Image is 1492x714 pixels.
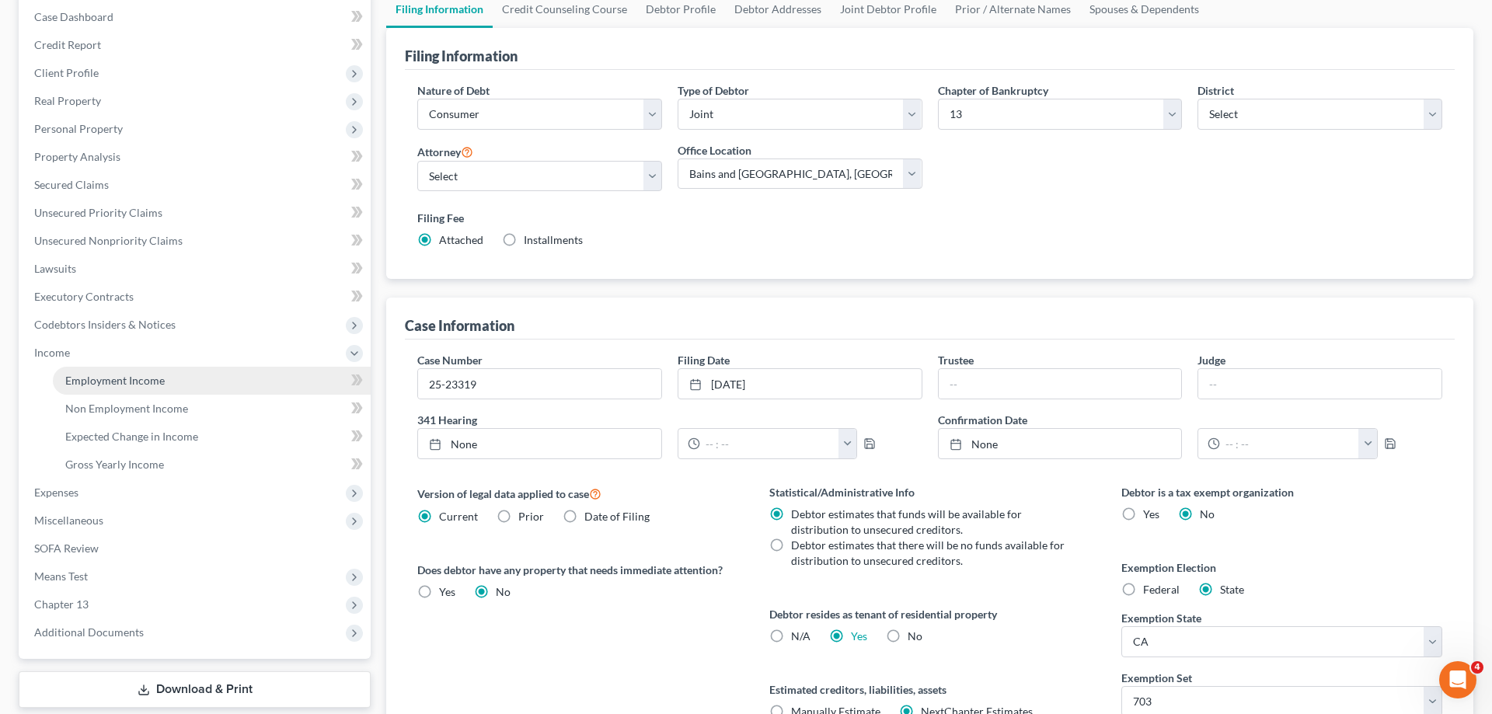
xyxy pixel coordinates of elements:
input: -- [1198,369,1441,399]
label: Exemption Election [1121,559,1442,576]
span: Unsecured Nonpriority Claims [34,234,183,247]
a: Secured Claims [22,171,371,199]
span: State [1220,583,1244,596]
span: Non Employment Income [65,402,188,415]
span: Prior [518,510,544,523]
span: Codebtors Insiders & Notices [34,318,176,331]
span: Miscellaneous [34,514,103,527]
label: Nature of Debt [417,82,490,99]
span: Executory Contracts [34,290,134,303]
label: Does debtor have any property that needs immediate attention? [417,562,738,578]
label: Trustee [938,352,974,368]
span: Personal Property [34,122,123,135]
a: None [939,429,1182,458]
a: Employment Income [53,367,371,395]
span: Debtor estimates that funds will be available for distribution to unsecured creditors. [791,507,1022,536]
label: Confirmation Date [930,412,1451,428]
label: Filing Fee [417,210,1442,226]
input: Enter case number... [418,369,661,399]
span: Credit Report [34,38,101,51]
span: Federal [1143,583,1180,596]
span: N/A [791,629,810,643]
span: Lawsuits [34,262,76,275]
a: Property Analysis [22,143,371,171]
a: Executory Contracts [22,283,371,311]
span: Current [439,510,478,523]
label: Filing Date [678,352,730,368]
span: Unsecured Priority Claims [34,206,162,219]
a: Expected Change in Income [53,423,371,451]
span: Property Analysis [34,150,120,163]
a: Unsecured Priority Claims [22,199,371,227]
iframe: Intercom live chat [1439,661,1476,698]
span: Yes [1143,507,1159,521]
label: Chapter of Bankruptcy [938,82,1048,99]
input: -- : -- [700,429,839,458]
label: Exemption Set [1121,670,1192,686]
span: Installments [524,233,583,246]
a: Yes [851,629,867,643]
span: Expenses [34,486,78,499]
label: Office Location [678,142,751,158]
a: Credit Report [22,31,371,59]
a: SOFA Review [22,535,371,562]
span: No [908,629,922,643]
label: Statistical/Administrative Info [769,484,1090,500]
label: District [1197,82,1234,99]
div: Filing Information [405,47,518,65]
span: Gross Yearly Income [65,458,164,471]
span: Attached [439,233,483,246]
a: Case Dashboard [22,3,371,31]
span: Expected Change in Income [65,430,198,443]
span: Secured Claims [34,178,109,191]
input: -- : -- [1220,429,1359,458]
div: Case Information [405,316,514,335]
span: Case Dashboard [34,10,113,23]
span: Employment Income [65,374,165,387]
a: None [418,429,661,458]
a: Non Employment Income [53,395,371,423]
span: Client Profile [34,66,99,79]
label: 341 Hearing [410,412,930,428]
span: SOFA Review [34,542,99,555]
span: Chapter 13 [34,597,89,611]
label: Debtor is a tax exempt organization [1121,484,1442,500]
a: Download & Print [19,671,371,708]
a: Gross Yearly Income [53,451,371,479]
label: Type of Debtor [678,82,749,99]
span: Date of Filing [584,510,650,523]
span: Means Test [34,569,88,583]
input: -- [939,369,1182,399]
span: 4 [1471,661,1483,674]
span: Yes [439,585,455,598]
a: [DATE] [678,369,922,399]
span: Debtor estimates that there will be no funds available for distribution to unsecured creditors. [791,538,1065,567]
span: Income [34,346,70,359]
a: Unsecured Nonpriority Claims [22,227,371,255]
label: Judge [1197,352,1225,368]
label: Exemption State [1121,610,1201,626]
label: Debtor resides as tenant of residential property [769,606,1090,622]
label: Version of legal data applied to case [417,484,738,503]
span: Real Property [34,94,101,107]
a: Lawsuits [22,255,371,283]
span: Additional Documents [34,625,144,639]
label: Attorney [417,142,473,161]
span: No [1200,507,1215,521]
label: Case Number [417,352,483,368]
label: Estimated creditors, liabilities, assets [769,681,1090,698]
span: No [496,585,511,598]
